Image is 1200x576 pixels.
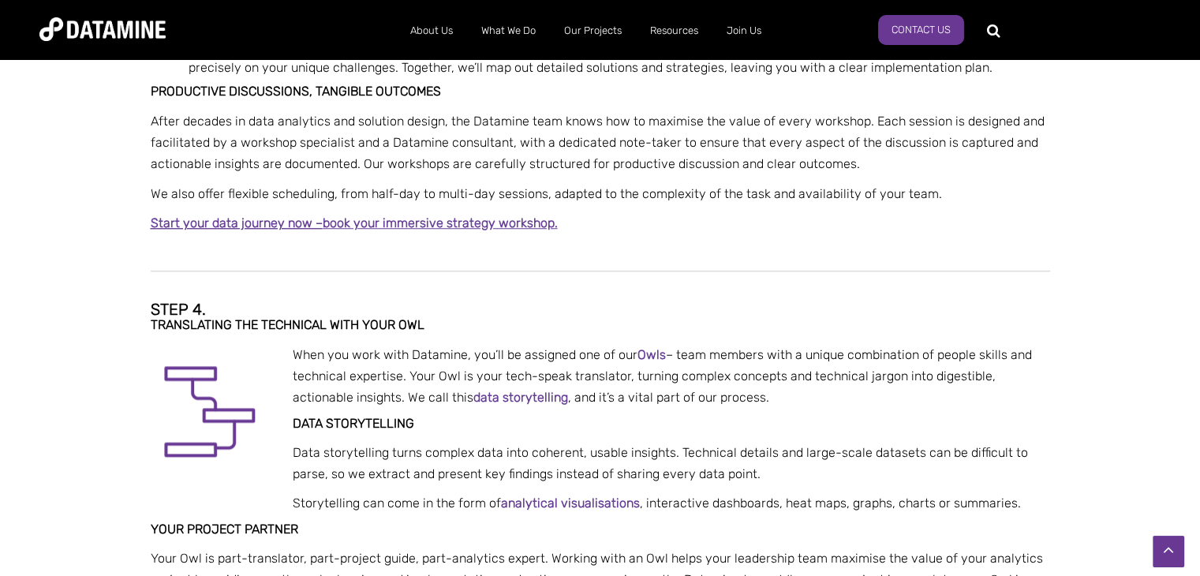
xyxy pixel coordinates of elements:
[151,522,298,537] strong: Your project partner
[293,416,414,431] strong: Data storytelling
[151,186,942,201] span: We also offer flexible scheduling, from half-day to multi-day sessions, adapted to the complexity...
[293,496,1021,511] span: Storytelling can come in the form of , interactive dashboards, heat maps, graphs, charts or summa...
[878,15,964,45] a: Contact Us
[636,10,712,51] a: Resources
[293,347,1032,405] span: When you work with Datamine, you’ll be assigned one of our – team members with a unique combinati...
[151,84,441,99] strong: Productive discussions, tangible outcomes
[151,352,269,470] img: Programme management
[467,10,550,51] a: What We Do
[151,300,206,319] strong: Step 4.
[151,215,558,230] strong: book your immersive strategy workshop.
[550,10,636,51] a: Our Projects
[501,496,640,511] a: analytical visualisations
[151,114,1045,171] span: After decades in data analytics and solution design, the Datamine team knows how to maximise the ...
[151,215,323,230] span: Start your data journey now –
[151,215,558,230] a: Start your data journey now –book your immersive strategy workshop.
[637,347,666,362] a: Owls
[293,445,1028,481] span: Data storytelling turns complex data into coherent, usable insights. Technical details and large-...
[396,10,467,51] a: About Us
[712,10,776,51] a: Join Us
[39,17,166,41] img: Datamine
[473,390,568,405] a: data storytelling
[151,317,424,332] span: Translating the technical with your Owl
